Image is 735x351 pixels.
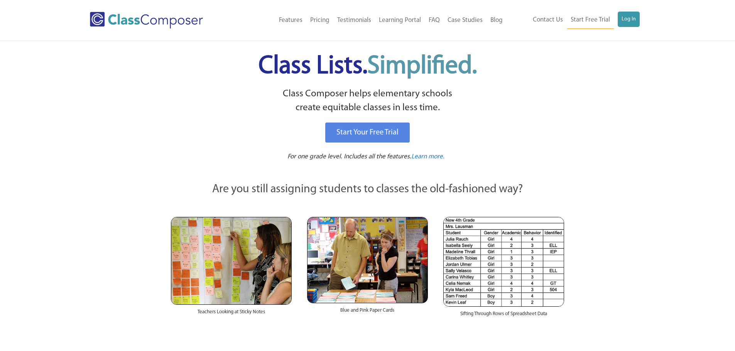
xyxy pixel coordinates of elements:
p: Are you still assigning students to classes the old-fashioned way? [171,181,564,198]
span: Simplified. [367,54,477,79]
a: Start Your Free Trial [325,123,410,143]
img: Class Composer [90,12,203,29]
a: Log In [618,12,640,27]
span: Learn more. [411,153,444,160]
a: Contact Us [529,12,567,29]
div: Blue and Pink Paper Cards [307,303,428,322]
img: Spreadsheets [443,217,564,307]
span: Start Your Free Trial [336,129,399,136]
img: Blue and Pink Paper Cards [307,217,428,303]
span: Class Lists. [259,54,477,79]
a: Testimonials [333,12,375,29]
img: Teachers Looking at Sticky Notes [171,217,292,305]
a: FAQ [425,12,444,29]
a: Case Studies [444,12,487,29]
nav: Header Menu [507,12,640,29]
a: Learning Portal [375,12,425,29]
a: Start Free Trial [567,12,614,29]
a: Learn more. [411,152,444,162]
a: Features [275,12,306,29]
a: Blog [487,12,507,29]
span: For one grade level. Includes all the features. [287,153,411,160]
a: Pricing [306,12,333,29]
p: Class Composer helps elementary schools create equitable classes in less time. [170,87,566,115]
nav: Header Menu [235,12,507,29]
div: Teachers Looking at Sticky Notes [171,305,292,323]
div: Sifting Through Rows of Spreadsheet Data [443,307,564,325]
